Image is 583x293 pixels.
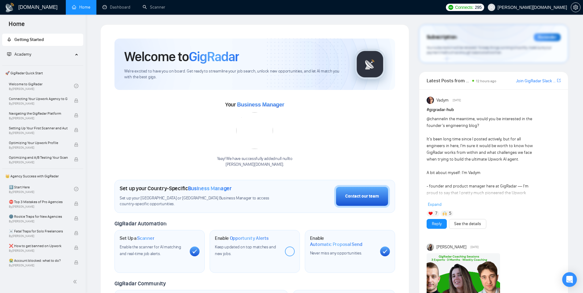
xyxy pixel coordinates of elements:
span: Optimizing Your Upwork Profile [9,140,68,146]
img: Vadym [427,97,434,104]
span: We're excited to have you on board. Get ready to streamline your job search, unlock new opportuni... [124,69,345,80]
span: By [PERSON_NAME] [9,234,68,238]
span: lock [74,260,78,265]
span: Academy [7,52,31,57]
span: @channel [427,116,445,121]
span: lock [74,157,78,161]
span: Academy [14,52,31,57]
button: See the details [449,219,486,229]
span: Opportunity Alerts [230,235,269,241]
span: 5 [449,210,451,217]
span: setting [571,5,580,10]
span: GigRadar [189,48,239,65]
span: By [PERSON_NAME] [9,220,68,223]
img: upwork-logo.png [448,5,453,10]
span: ☠️ Fatal Traps for Solo Freelancers [9,228,68,234]
span: Never miss any opportunities. [310,250,362,256]
img: Mariia Heshka [427,243,434,251]
span: By [PERSON_NAME] [9,264,68,267]
span: 12 hours ago [476,79,496,83]
a: homeHome [72,5,90,10]
span: fund-projection-screen [7,52,11,56]
span: By [PERSON_NAME] [9,131,68,135]
span: Set up your [GEOGRAPHIC_DATA] or [GEOGRAPHIC_DATA] Business Manager to access country-specific op... [120,195,282,207]
p: [PERSON_NAME][DOMAIN_NAME] . [217,162,293,168]
h1: Set up your Country-Specific [120,185,232,192]
span: Your [225,101,284,108]
span: Latest Posts from the GigRadar Community [427,77,470,84]
span: By [PERSON_NAME] [9,161,68,164]
h1: Set Up a [120,235,154,241]
span: Your subscription will be renewed. To keep things running smoothly, make sure your payment method... [427,45,551,55]
li: Getting Started [2,34,83,46]
a: dashboardDashboard [103,5,130,10]
span: GigRadar Community [114,280,166,287]
span: Connecting Your Upwork Agency to GigRadar [9,96,68,102]
a: setting [571,5,581,10]
span: ❌ How to get banned on Upwork [9,243,68,249]
span: check-circle [74,84,78,88]
span: GigRadar Automation [114,220,166,227]
div: Contact our team [345,193,379,200]
span: lock [74,202,78,206]
button: setting [571,2,581,12]
div: Open Intercom Messenger [562,272,577,287]
span: Subscription [427,32,457,43]
span: 7 [435,210,437,217]
span: [PERSON_NAME] [436,244,466,250]
span: Enable the scanner for AI matching and real-time job alerts. [120,244,181,256]
a: Welcome to GigRadarBy[PERSON_NAME] [9,79,74,93]
span: By [PERSON_NAME] [9,249,68,253]
h1: Enable [215,235,269,241]
span: Connects: [455,4,473,11]
span: By [PERSON_NAME] [9,102,68,106]
a: searchScanner [143,5,165,10]
span: Automatic Proposal Send [310,241,362,247]
div: Yaay! We have successfully added null null to [217,156,293,168]
span: Keep updated on top matches and new jobs. [215,244,276,256]
span: By [PERSON_NAME] [9,205,68,209]
span: lock [74,128,78,132]
span: lock [74,113,78,117]
span: 🚀 GigRadar Quick Start [3,67,83,79]
span: check-circle [74,187,78,191]
span: export [557,78,561,83]
span: lock [74,216,78,221]
span: rocket [7,37,11,42]
span: Optimizing and A/B Testing Your Scanner for Better Results [9,154,68,161]
span: Setting Up Your First Scanner and Auto-Bidder [9,125,68,131]
span: lock [74,143,78,147]
span: double-left [73,279,79,285]
img: gigradar-logo.png [355,49,385,80]
a: export [557,78,561,83]
span: 👑 Agency Success with GigRadar [3,170,83,182]
h1: Enable [310,235,375,247]
h1: Welcome to [124,48,239,65]
span: By [PERSON_NAME] [9,117,68,120]
span: lock [74,98,78,103]
span: lock [74,231,78,235]
span: 😭 Account blocked: what to do? [9,258,68,264]
img: logo [5,3,15,13]
span: Expand [428,202,442,207]
h1: # gigradar-hub [427,106,561,113]
span: Business Manager [237,102,284,108]
span: ⛔ Top 3 Mistakes of Pro Agencies [9,199,68,205]
a: Join GigRadar Slack Community [516,78,556,84]
div: in the meantime, would you be interested in the founder’s engineering blog? It’s been long time s... [427,116,534,291]
span: Business Manager [188,185,232,192]
span: Getting Started [14,37,44,42]
span: Vadym [436,97,449,104]
span: user [489,5,494,9]
div: Reminder [534,33,561,41]
a: Reply [432,221,442,227]
span: [DATE] [470,244,479,250]
img: 🙌 [443,211,447,216]
span: Scanner [137,235,154,241]
span: lock [74,246,78,250]
a: See the details [454,221,481,227]
img: error [236,112,273,149]
span: 295 [475,4,481,11]
button: Reply [427,219,447,229]
span: [DATE] [453,98,461,103]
